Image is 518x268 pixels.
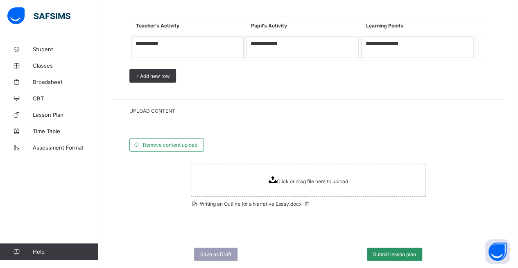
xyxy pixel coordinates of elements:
button: Open asap [485,239,510,264]
span: Classes [33,62,98,69]
span: Help [33,248,98,255]
th: Learning Points [360,16,475,35]
span: Save as Draft [200,251,231,257]
span: UPLOAD CONTENT [129,108,487,114]
span: CBT [33,95,98,102]
span: Click or drag file here to upload [191,164,425,197]
span: Time Table [33,128,98,134]
span: Submit lesson plan [373,251,416,257]
span: Student [33,46,98,52]
span: Remove content upload [143,142,197,148]
span: Lesson Plan [33,111,98,118]
th: Pupil's Activity [245,16,360,35]
span: + Add new row [136,73,170,79]
th: Teacher's Activity [130,16,245,35]
span: Click or drag file here to upload [277,178,348,184]
img: safsims [7,7,70,25]
span: Broadsheet [33,79,98,85]
span: Assessment Format [33,144,98,151]
span: Writing an Outline for a Narrative Essay.docx [191,201,310,207]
